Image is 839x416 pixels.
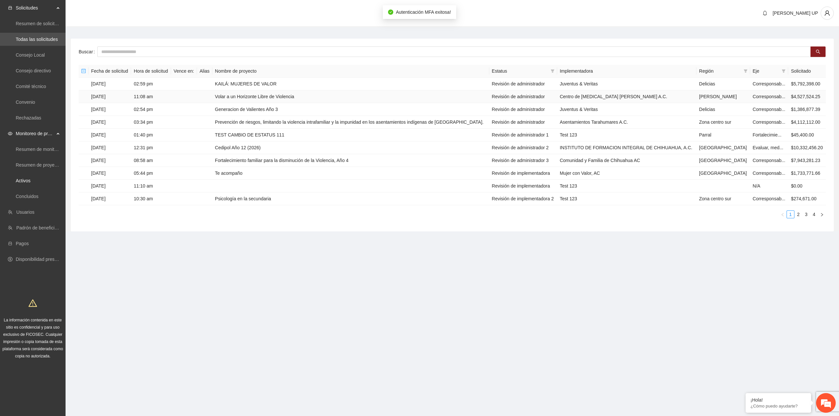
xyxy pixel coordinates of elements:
[88,154,131,167] td: [DATE]
[788,65,826,78] th: Solicitado
[557,192,696,205] td: Test 123
[212,116,489,129] td: Prevención de riesgos, limitando la violencia intrafamiliar y la impunidad en los asentamientos i...
[212,192,489,205] td: Psicología en la secundaria
[16,257,72,262] a: Disponibilidad presupuestal
[88,129,131,141] td: [DATE]
[788,180,826,192] td: $0.00
[557,154,696,167] td: Comunidad y Familia de Chihuahua AC
[212,154,489,167] td: Fortalecimiento familiar para la disminución de la Violencia, Año 4
[820,213,824,217] span: right
[760,10,770,16] span: bell
[16,52,45,58] a: Consejo Local
[131,154,171,167] td: 08:58 am
[131,129,171,141] td: 01:40 pm
[489,167,557,180] td: Revisión de implementadora
[131,65,171,78] th: Hora de solicitud
[16,99,35,105] a: Convenio
[489,116,557,129] td: Revisión de administrador
[696,154,750,167] td: [GEOGRAPHIC_DATA]
[489,90,557,103] td: Revisión de administrador
[131,90,171,103] td: 11:08 am
[88,167,131,180] td: [DATE]
[821,7,834,20] button: user
[803,211,810,218] a: 3
[788,167,826,180] td: $1,733,771.66
[557,116,696,129] td: Asentamientos Tarahumares A.C.
[492,67,548,75] span: Estatus
[788,192,826,205] td: $274,671.00
[742,66,749,76] span: filter
[781,213,785,217] span: left
[760,8,770,18] button: bell
[788,78,826,90] td: $5,792,398.00
[753,158,786,163] span: Corresponsab...
[788,103,826,116] td: $1,386,877.39
[744,69,748,73] span: filter
[780,66,787,76] span: filter
[753,94,786,99] span: Corresponsab...
[16,147,64,152] a: Resumen de monitoreo
[696,167,750,180] td: [GEOGRAPHIC_DATA]
[753,107,786,112] span: Corresponsab...
[388,9,393,15] span: check-circle
[696,192,750,205] td: Zona centro sur
[131,192,171,205] td: 10:30 am
[81,69,86,73] span: minus-square
[787,210,794,218] li: 1
[557,90,696,103] td: Centro de [MEDICAL_DATA] [PERSON_NAME] A.C.
[810,46,826,57] button: search
[779,210,787,218] li: Previous Page
[788,129,826,141] td: $45,400.00
[212,167,489,180] td: Te acompaño
[750,180,789,192] td: N/A
[795,211,802,218] a: 2
[489,78,557,90] td: Revisión de administrador
[131,141,171,154] td: 12:31 pm
[557,141,696,154] td: INSTITUTO DE FORMACION INTEGRAL DE CHIHUAHUA, A.C.
[753,145,783,150] span: Evaluar, med...
[788,90,826,103] td: $4,527,524.25
[88,192,131,205] td: [DATE]
[16,209,34,215] a: Usuarios
[3,179,125,202] textarea: Escriba su mensaje y pulse “Intro”
[821,10,833,16] span: user
[557,78,696,90] td: Juventus & Veritas
[212,65,489,78] th: Nombre de proyecto
[696,141,750,154] td: [GEOGRAPHIC_DATA]
[88,180,131,192] td: [DATE]
[16,68,51,73] a: Consejo directivo
[131,116,171,129] td: 03:34 pm
[751,397,806,403] div: ¡Hola!
[753,81,786,86] span: Corresponsab...
[802,210,810,218] li: 3
[88,78,131,90] td: [DATE]
[773,10,818,16] span: [PERSON_NAME] UP
[699,67,741,75] span: Región
[8,6,12,10] span: inbox
[818,210,826,218] li: Next Page
[753,171,786,176] span: Corresponsab...
[753,132,782,137] span: Fortalecimie...
[16,162,86,168] a: Resumen de proyectos aprobados
[3,318,63,358] span: La información contenida en este sitio es confidencial y para uso exclusivo de FICOSEC. Cualquier...
[16,241,29,246] a: Pagos
[489,141,557,154] td: Revisión de administrador 2
[396,9,451,15] span: Autenticación MFA exitosa!
[16,21,89,26] a: Resumen de solicitudes por aprobar
[816,49,820,55] span: search
[753,196,786,201] span: Corresponsab...
[79,46,97,57] label: Buscar
[29,299,37,307] span: warning
[782,69,786,73] span: filter
[818,210,826,218] button: right
[131,78,171,90] td: 02:59 pm
[212,90,489,103] td: Volar a un Horizonte Libre de Violencia
[8,131,12,136] span: eye
[171,65,197,78] th: Vence en:
[788,154,826,167] td: $7,943,281.23
[557,65,696,78] th: Implementadora
[88,103,131,116] td: [DATE]
[551,69,555,73] span: filter
[16,115,41,120] a: Rechazadas
[16,178,30,183] a: Activos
